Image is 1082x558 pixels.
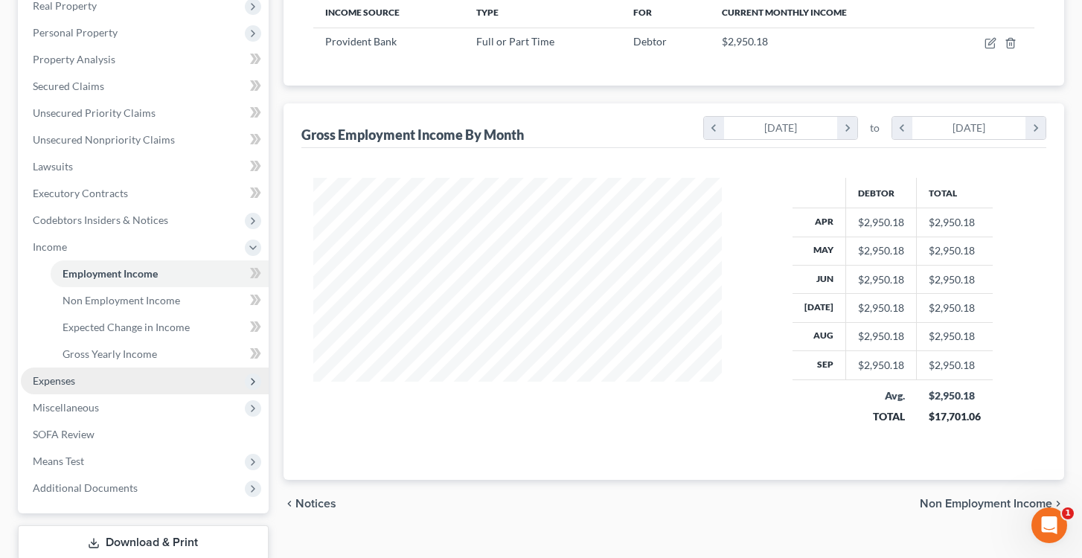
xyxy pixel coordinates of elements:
button: Non Employment Income chevron_right [920,498,1064,510]
span: $2,950.18 [722,35,768,48]
div: Gross Employment Income By Month [301,126,524,144]
a: Gross Yearly Income [51,341,269,368]
td: $2,950.18 [917,208,993,237]
div: $2,950.18 [929,388,981,403]
a: Lawsuits [21,153,269,180]
span: Additional Documents [33,481,138,494]
div: $2,950.18 [858,215,904,230]
td: $2,950.18 [917,265,993,293]
span: SOFA Review [33,428,95,440]
a: Employment Income [51,260,269,287]
a: Property Analysis [21,46,269,73]
td: $2,950.18 [917,294,993,322]
a: Secured Claims [21,73,269,100]
th: [DATE] [793,294,846,322]
span: Notices [295,498,336,510]
div: [DATE] [724,117,838,139]
div: $2,950.18 [858,301,904,315]
div: Avg. [858,388,905,403]
span: Type [476,7,499,18]
span: Gross Yearly Income [63,347,157,360]
div: $2,950.18 [858,329,904,344]
div: [DATE] [912,117,1026,139]
a: Unsecured Priority Claims [21,100,269,126]
td: $2,950.18 [917,351,993,379]
a: SOFA Review [21,421,269,448]
th: Apr [793,208,846,237]
span: Non Employment Income [63,294,180,307]
span: Property Analysis [33,53,115,65]
i: chevron_left [892,117,912,139]
th: Aug [793,322,846,350]
i: chevron_right [837,117,857,139]
span: For [633,7,652,18]
i: chevron_left [284,498,295,510]
span: Means Test [33,455,84,467]
a: Expected Change in Income [51,314,269,341]
div: $2,950.18 [858,272,904,287]
span: Current Monthly Income [722,7,847,18]
span: Secured Claims [33,80,104,92]
th: Total [917,178,993,208]
td: $2,950.18 [917,237,993,265]
a: Unsecured Nonpriority Claims [21,126,269,153]
span: Expected Change in Income [63,321,190,333]
td: $2,950.18 [917,322,993,350]
div: TOTAL [858,409,905,424]
span: Unsecured Priority Claims [33,106,156,119]
span: Miscellaneous [33,401,99,414]
span: Executory Contracts [33,187,128,199]
span: 1 [1062,507,1074,519]
span: Debtor [633,35,667,48]
span: Expenses [33,374,75,387]
span: Provident Bank [325,35,397,48]
span: Income Source [325,7,400,18]
span: Codebtors Insiders & Notices [33,214,168,226]
a: Executory Contracts [21,180,269,207]
span: Employment Income [63,267,158,280]
th: Jun [793,265,846,293]
i: chevron_right [1052,498,1064,510]
span: Personal Property [33,26,118,39]
div: $2,950.18 [858,358,904,373]
iframe: Intercom live chat [1031,507,1067,543]
div: $2,950.18 [858,243,904,258]
div: $17,701.06 [929,409,981,424]
th: Debtor [846,178,917,208]
span: Lawsuits [33,160,73,173]
i: chevron_left [704,117,724,139]
th: Sep [793,351,846,379]
button: chevron_left Notices [284,498,336,510]
span: Full or Part Time [476,35,554,48]
span: Unsecured Nonpriority Claims [33,133,175,146]
i: chevron_right [1025,117,1046,139]
span: to [870,121,880,135]
span: Income [33,240,67,253]
th: May [793,237,846,265]
a: Non Employment Income [51,287,269,314]
span: Non Employment Income [920,498,1052,510]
